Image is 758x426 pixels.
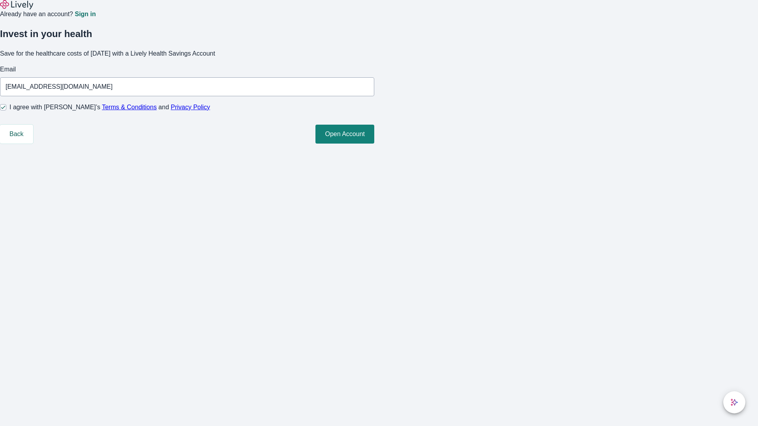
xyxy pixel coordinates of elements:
button: Open Account [315,125,374,144]
span: I agree with [PERSON_NAME]’s and [9,103,210,112]
a: Sign in [75,11,96,17]
svg: Lively AI Assistant [730,398,738,406]
a: Privacy Policy [171,104,210,110]
a: Terms & Conditions [102,104,157,110]
button: chat [723,391,745,413]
